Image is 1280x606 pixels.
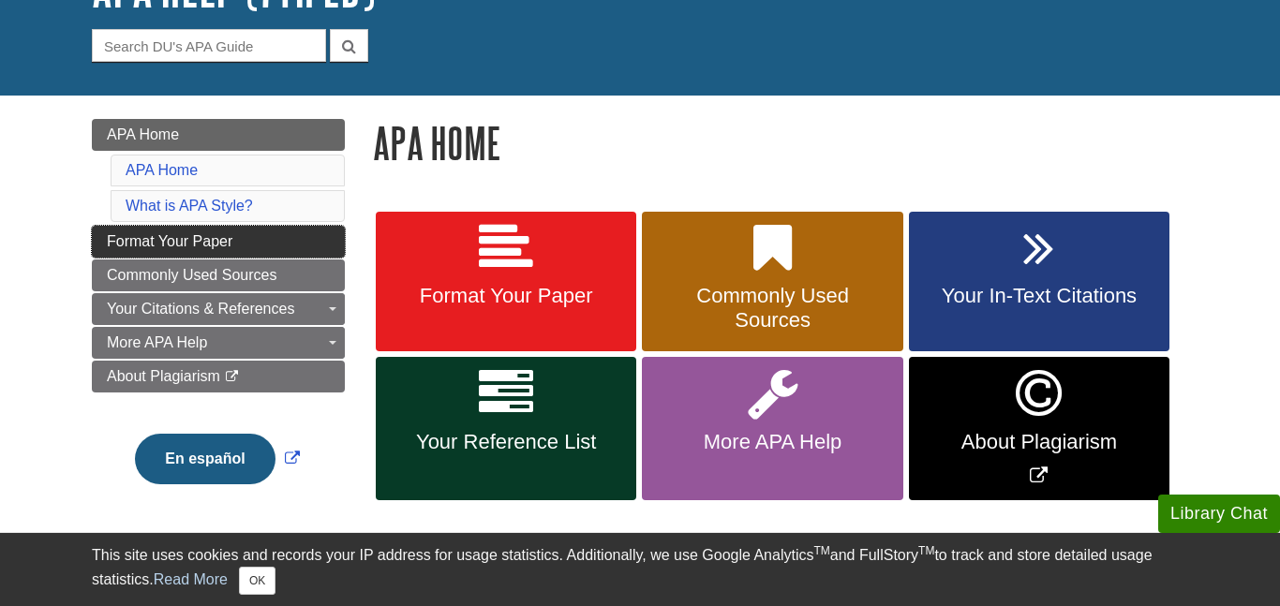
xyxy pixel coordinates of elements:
a: Commonly Used Sources [642,212,902,352]
a: APA Home [126,162,198,178]
a: Your Reference List [376,357,636,500]
button: Close [239,567,275,595]
a: APA Home [92,119,345,151]
a: Format Your Paper [92,226,345,258]
input: Search DU's APA Guide [92,29,326,62]
span: Format Your Paper [107,233,232,249]
span: Commonly Used Sources [107,267,276,283]
span: Your Citations & References [107,301,294,317]
sup: TM [918,544,934,557]
sup: TM [813,544,829,557]
span: APA Home [107,126,179,142]
div: Guide Page Menu [92,119,345,516]
i: This link opens in a new window [224,371,240,383]
button: Library Chat [1158,495,1280,533]
a: Format Your Paper [376,212,636,352]
span: More APA Help [107,334,207,350]
a: About Plagiarism [92,361,345,392]
h1: APA Home [373,119,1188,167]
a: More APA Help [642,357,902,500]
a: Your Citations & References [92,293,345,325]
span: Commonly Used Sources [656,284,888,333]
a: Read More [154,571,228,587]
span: Format Your Paper [390,284,622,308]
a: More APA Help [92,327,345,359]
span: More APA Help [656,430,888,454]
a: Link opens in new window [130,451,304,466]
span: About Plagiarism [107,368,220,384]
a: What is APA Style? [126,198,253,214]
a: Your In-Text Citations [909,212,1169,352]
button: En español [135,434,275,484]
div: This site uses cookies and records your IP address for usage statistics. Additionally, we use Goo... [92,544,1188,595]
span: Your Reference List [390,430,622,454]
a: Commonly Used Sources [92,259,345,291]
a: Link opens in new window [909,357,1169,500]
span: About Plagiarism [923,430,1155,454]
span: Your In-Text Citations [923,284,1155,308]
